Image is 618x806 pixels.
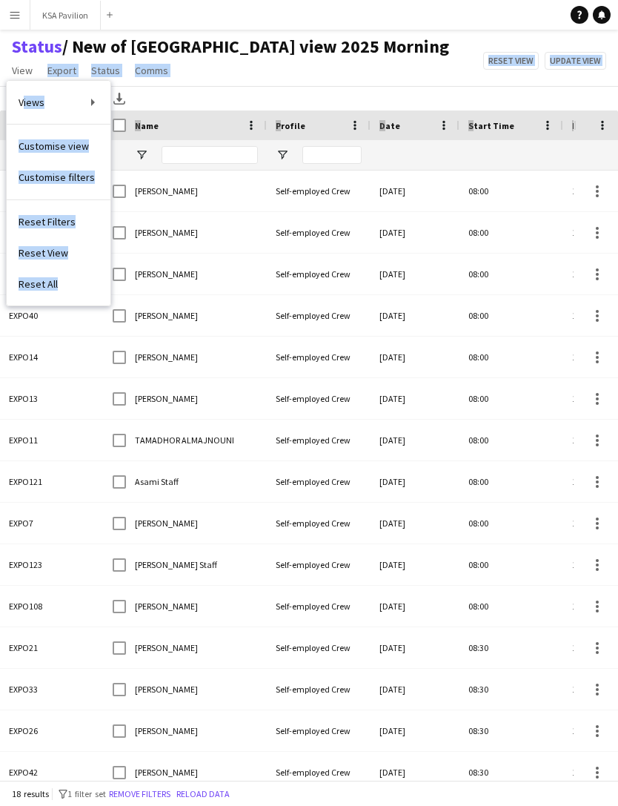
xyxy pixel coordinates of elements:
span: TAMADHOR ALMAJNOUNI [135,435,234,446]
div: Self-employed Crew [267,669,371,710]
button: Reload data [173,786,233,802]
div: Self-employed Crew [267,752,371,793]
div: [DATE] [371,752,459,793]
button: Open Filter Menu [135,148,148,162]
span: [PERSON_NAME] [135,185,198,196]
div: [DATE] [371,586,459,627]
div: 08:00 [459,378,563,419]
div: Self-employed Crew [267,586,371,627]
span: Start Time [468,120,514,131]
button: KSA Pavilion [30,1,101,30]
a: Comms [129,61,174,80]
span: Customise view [19,139,89,153]
div: Self-employed Crew [267,171,371,211]
div: Self-employed Crew [267,420,371,460]
span: View [12,64,33,77]
div: Self-employed Crew [267,212,371,253]
div: 08:30 [459,627,563,668]
div: 08:30 [459,752,563,793]
span: 1 filter set [67,788,106,799]
span: [PERSON_NAME] [135,268,198,280]
span: [PERSON_NAME] [135,351,198,363]
div: 08:00 [459,295,563,336]
span: [PERSON_NAME] [135,725,198,736]
span: Comms [135,64,168,77]
span: [PERSON_NAME] Staff [135,559,217,570]
a: Export [41,61,82,80]
span: Name [135,120,159,131]
a: Status [12,36,62,58]
div: Self-employed Crew [267,627,371,668]
div: [DATE] [371,171,459,211]
div: [DATE] [371,544,459,585]
span: Profile [276,120,305,131]
button: Reset view [483,52,539,70]
a: View [6,61,39,80]
div: [DATE] [371,420,459,460]
div: 08:00 [459,503,563,544]
div: [DATE] [371,212,459,253]
div: [DATE] [371,627,459,668]
span: [PERSON_NAME] [135,684,198,695]
span: [PERSON_NAME] [135,227,198,238]
span: Reset View [19,246,68,260]
div: 08:00 [459,420,563,460]
div: [DATE] [371,337,459,377]
input: Name Filter Input [162,146,258,164]
div: Self-employed Crew [267,503,371,544]
span: Date [379,120,400,131]
div: Self-employed Crew [267,710,371,751]
span: Export [47,64,76,77]
span: [PERSON_NAME] [135,767,198,778]
input: Profile Filter Input [302,146,362,164]
a: Status [85,61,126,80]
span: Views [19,96,44,109]
a: Customise filters [7,162,110,193]
div: 08:00 [459,212,563,253]
span: Reset All [19,277,58,291]
div: 08:00 [459,171,563,211]
span: End Time [572,120,611,131]
span: [PERSON_NAME] [135,601,198,612]
div: 08:30 [459,710,563,751]
span: Asami Staff [135,476,179,487]
div: 08:00 [459,586,563,627]
span: Status [91,64,120,77]
span: [PERSON_NAME] [135,310,198,321]
div: 08:00 [459,461,563,502]
span: Reset Filters [19,215,76,228]
button: Remove filters [106,786,173,802]
a: Customise view [7,131,110,162]
button: Open Filter Menu [276,148,289,162]
a: Views [7,87,110,118]
a: Reset All [7,268,110,300]
div: 08:00 [459,254,563,294]
div: [DATE] [371,254,459,294]
div: Self-employed Crew [267,544,371,585]
span: [PERSON_NAME] [135,393,198,404]
span: [PERSON_NAME] [135,518,198,529]
div: [DATE] [371,461,459,502]
div: [DATE] [371,710,459,751]
div: 08:00 [459,337,563,377]
div: [DATE] [371,295,459,336]
div: Self-employed Crew [267,295,371,336]
a: Reset Filters [7,206,110,237]
div: Self-employed Crew [267,378,371,419]
div: 08:30 [459,669,563,710]
span: New of Osaka view 2025 Morning [62,36,449,58]
div: [DATE] [371,503,459,544]
span: Customise filters [19,171,95,184]
app-action-btn: Export XLSX [110,90,128,108]
button: Update view [545,52,606,70]
div: Self-employed Crew [267,254,371,294]
div: 08:00 [459,544,563,585]
div: [DATE] [371,669,459,710]
span: [PERSON_NAME] [135,642,198,653]
div: [DATE] [371,378,459,419]
div: Self-employed Crew [267,337,371,377]
div: Self-employed Crew [267,461,371,502]
a: Reset View [7,237,110,268]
